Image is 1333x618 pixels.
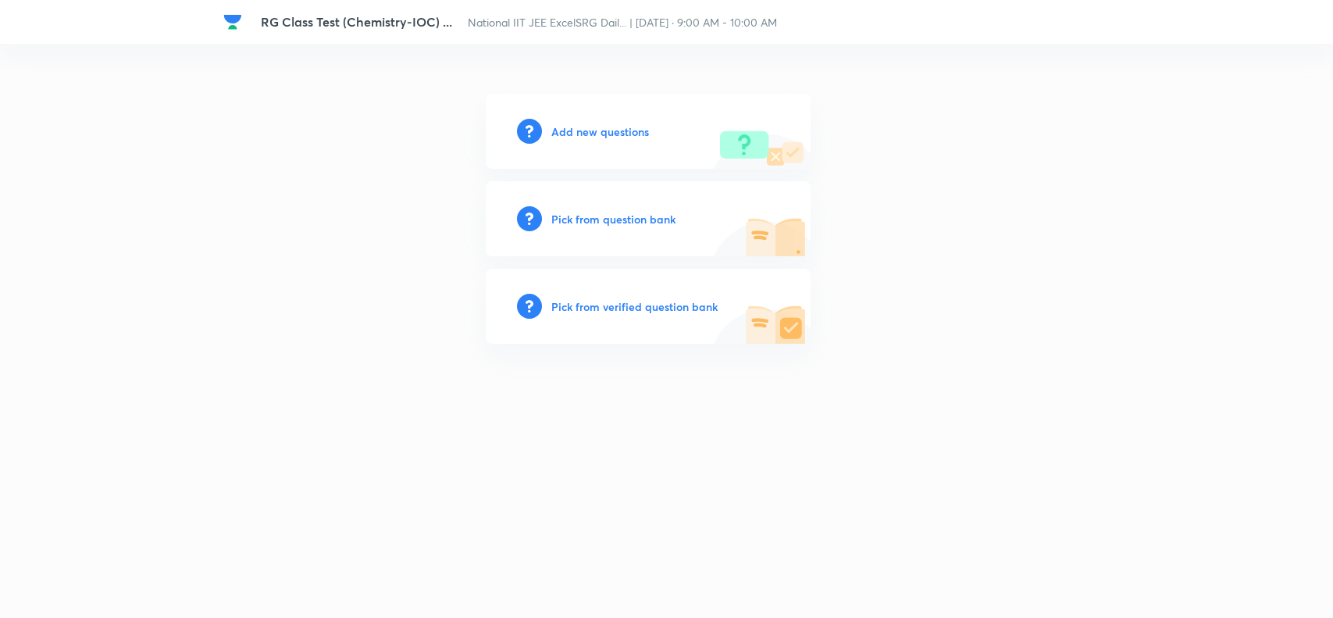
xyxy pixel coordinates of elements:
[223,13,242,31] img: Company Logo
[551,298,718,315] h6: Pick from verified question bank
[551,211,675,227] h6: Pick from question bank
[261,13,452,30] span: RG Class Test (Chemistry-IOC) ...
[468,15,777,30] span: National IIT JEE ExcelSRG Dail... | [DATE] · 9:00 AM - 10:00 AM
[223,13,248,31] a: Company Logo
[551,123,649,140] h6: Add new questions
